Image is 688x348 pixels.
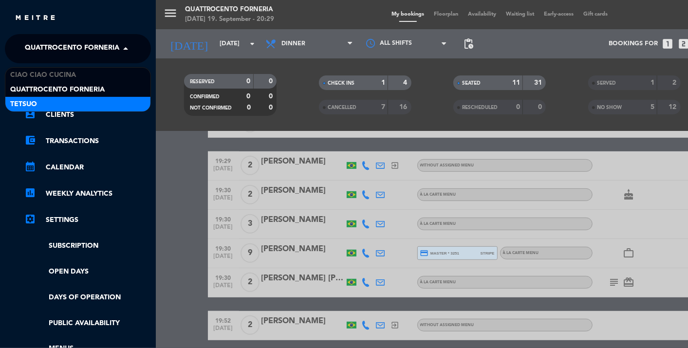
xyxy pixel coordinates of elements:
[15,15,56,22] img: MEITRE
[25,38,119,59] span: Quattrocento Forneria
[24,292,151,303] a: Days of operation
[10,99,37,110] span: Tetsuo
[24,213,36,225] i: settings_applications
[24,188,151,200] a: assessmentWeekly Analytics
[24,161,36,172] i: calendar_month
[24,318,151,329] a: Public availability
[24,266,151,277] a: Open Days
[24,108,36,120] i: account_box
[24,240,151,252] a: Subscription
[24,109,151,121] a: account_boxClients
[10,84,105,95] span: Quattrocento Forneria
[24,134,36,146] i: account_balance_wallet
[10,70,76,81] span: Ciao Ciao Cucina
[24,135,151,147] a: account_balance_walletTransactions
[24,187,36,199] i: assessment
[24,214,151,226] a: Settings
[24,162,151,173] a: calendar_monthCalendar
